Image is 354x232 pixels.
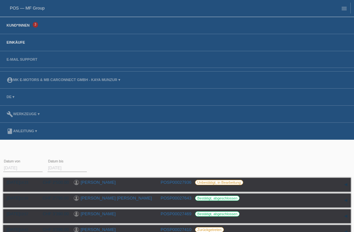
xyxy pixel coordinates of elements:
[20,181,28,184] span: 14:23
[161,211,191,216] a: POSP00027469
[195,211,240,217] label: Bestätigt, abgeschlossen
[38,227,69,232] div: CHF 3'390.00
[7,227,33,232] div: [DATE]
[195,180,243,185] label: Unbestätigt, in Bearbeitung
[3,112,43,116] a: buildWerkzeuge ▾
[161,180,191,185] a: POSP00027936
[3,78,124,82] a: account_circleMK E-MOTORS & MB CarConnect GmbH - Kaya Munzur ▾
[7,128,13,135] i: book
[81,227,116,232] a: [PERSON_NAME]
[341,211,351,221] div: auf-/zuklappen
[7,111,13,117] i: build
[20,197,28,200] span: 11:59
[161,227,191,232] a: POSP00027410
[38,196,69,200] div: CHF 2'790.00
[3,23,33,27] a: Kund*innen
[338,6,351,10] a: menu
[3,40,28,44] a: Einkäufe
[3,129,40,133] a: bookAnleitung ▾
[3,95,18,99] a: DE ▾
[7,77,13,83] i: account_circle
[38,180,69,185] div: CHF 2'500.00
[81,211,116,216] a: [PERSON_NAME]
[10,6,45,11] a: POS — MF Group
[341,180,351,190] div: auf-/zuklappen
[7,211,33,216] div: [DATE]
[7,196,33,200] div: [DATE]
[7,180,33,185] div: [DATE]
[161,196,191,200] a: POSP00027643
[3,57,41,61] a: E-Mail Support
[33,22,38,28] span: 3
[341,196,351,205] div: auf-/zuklappen
[20,228,28,232] span: 14:42
[20,212,28,216] span: 13:57
[38,211,69,216] div: CHF 3'390.00
[341,5,347,12] i: menu
[81,180,116,185] a: [PERSON_NAME]
[81,196,152,200] a: [PERSON_NAME] [PERSON_NAME]
[195,196,240,201] label: Bestätigt, abgeschlossen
